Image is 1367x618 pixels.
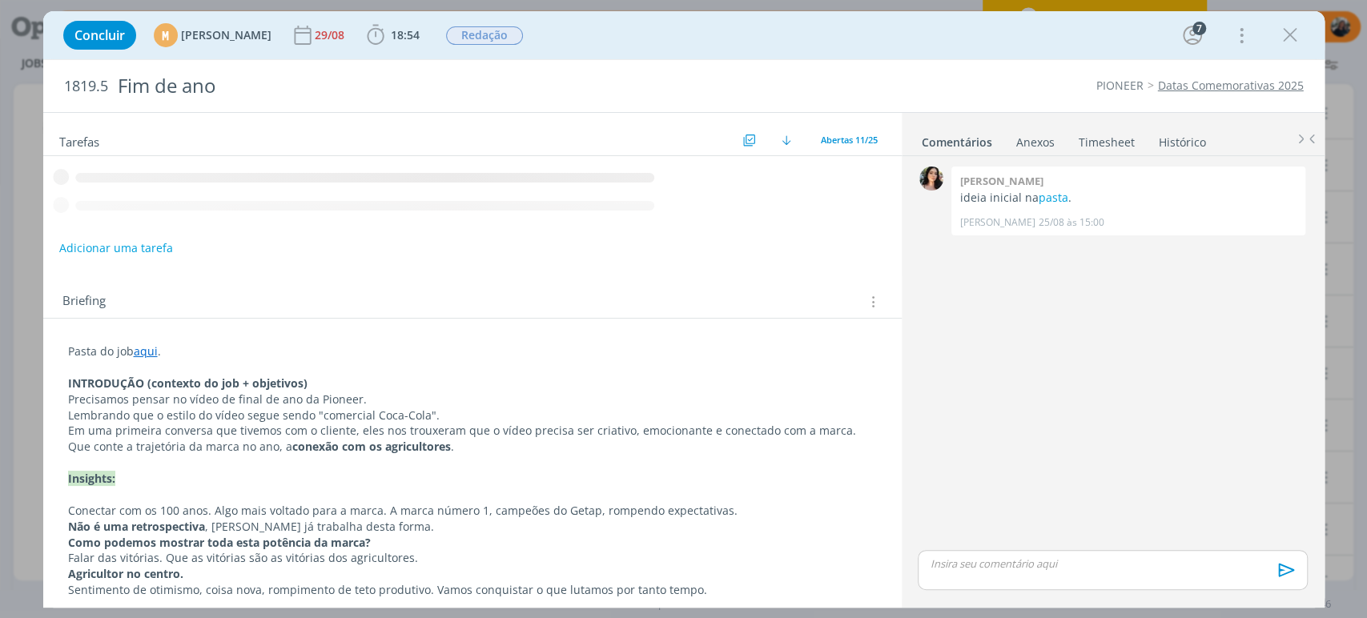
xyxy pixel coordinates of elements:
[68,343,877,359] p: Pasta do job .
[921,127,993,150] a: Comentários
[1016,134,1055,150] div: Anexos
[62,291,106,312] span: Briefing
[68,519,205,534] strong: Não é uma retrospectiva
[1192,22,1206,35] div: 7
[919,167,943,191] img: T
[391,27,420,42] span: 18:54
[181,30,271,41] span: [PERSON_NAME]
[58,234,174,263] button: Adicionar uma tarefa
[1096,78,1144,93] a: PIONEER
[821,134,878,146] span: Abertas 11/25
[154,23,178,47] div: M
[134,343,158,359] a: aqui
[782,135,791,145] img: arrow-down.svg
[1038,190,1067,205] a: pasta
[68,566,183,581] strong: Agricultor no centro.
[43,11,1325,608] div: dialog
[68,439,877,455] p: Que conte a trajetória da marca no ano, a .
[1158,78,1304,93] a: Datas Comemorativas 2025
[446,26,523,45] span: Redação
[959,174,1043,188] b: [PERSON_NAME]
[74,29,125,42] span: Concluir
[363,22,424,48] button: 18:54
[68,391,877,407] p: Precisamos pensar no vídeo de final de ano da Pioneer.
[68,423,877,439] p: Em uma primeira conversa que tivemos com o cliente, eles nos trouxeram que o vídeo precisa ser cr...
[1038,215,1104,230] span: 25/08 às 15:00
[68,535,371,550] strong: Como podemos mostrar toda esta potência da marca?
[315,30,348,41] div: 29/08
[68,471,115,486] strong: Insights:
[64,78,108,95] span: 1819.5
[111,66,781,106] div: Fim de ano
[68,550,877,566] p: Falar das vitórias. Que as vitórias são as vitórias dos agricultores.
[1180,22,1205,48] button: 7
[959,215,1035,230] p: [PERSON_NAME]
[959,190,1297,206] p: ideia inicial na .
[68,503,877,519] p: Conectar com os 100 anos. Algo mais voltado para a marca. A marca número 1, campeões do Getap, ro...
[154,23,271,47] button: M[PERSON_NAME]
[59,130,99,150] span: Tarefas
[1158,127,1207,150] a: Histórico
[68,582,877,598] p: Sentimento de otimismo, coisa nova, rompimento de teto produtivo. Vamos conquistar o que lutamos ...
[63,21,136,50] button: Concluir
[445,26,524,46] button: Redação
[68,375,308,391] strong: INTRODUÇÃO (contexto do job + objetivos)
[68,519,877,535] p: , [PERSON_NAME] já trabalha desta forma.
[1078,127,1136,150] a: Timesheet
[292,439,451,454] strong: conexão com os agricultores
[68,407,877,423] p: Lembrando que o estilo do vídeo segue sendo "comercial Coca-Cola".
